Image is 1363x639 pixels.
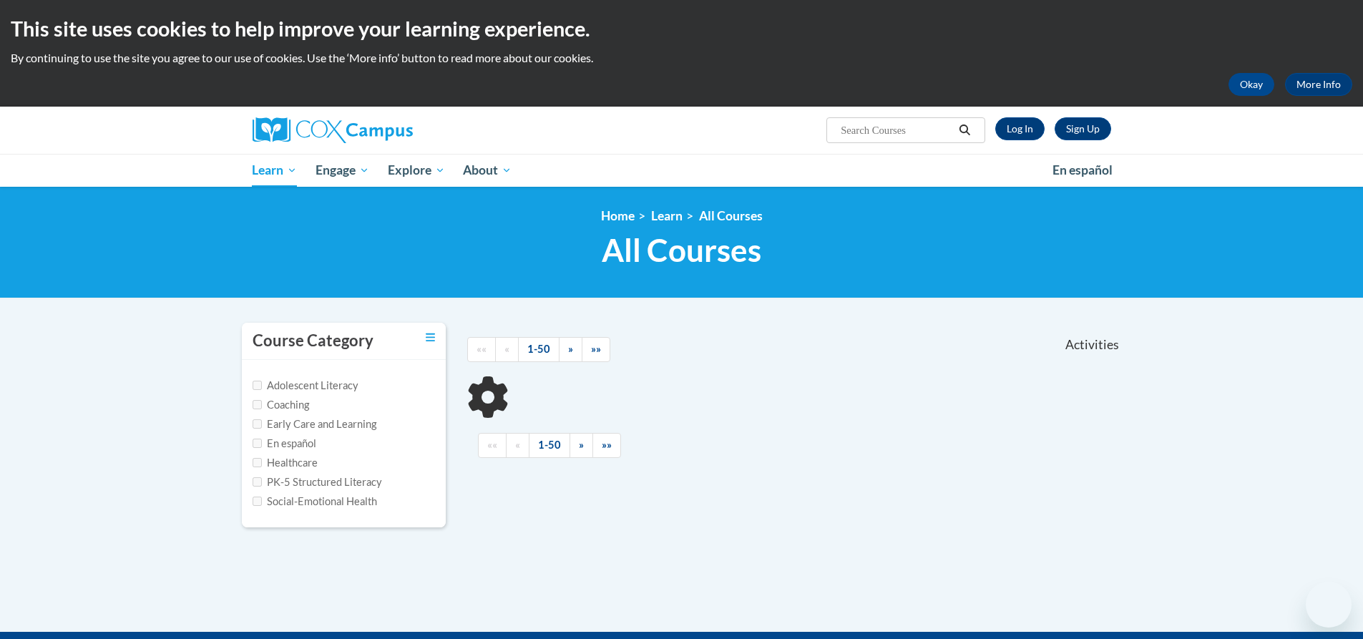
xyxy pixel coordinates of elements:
button: Okay [1228,73,1274,96]
input: Checkbox for Options [253,439,262,448]
input: Checkbox for Options [253,400,262,409]
input: Checkbox for Options [253,477,262,487]
a: Home [601,208,635,223]
span: Engage [316,162,369,179]
a: 1-50 [518,337,560,362]
span: »» [591,343,601,355]
span: » [568,343,573,355]
a: 1-50 [529,433,570,458]
a: Toggle collapse [426,330,435,346]
label: Social-Emotional Health [253,494,377,509]
span: «« [487,439,497,451]
a: All Courses [699,208,763,223]
a: Learn [651,208,683,223]
span: All Courses [602,231,761,269]
span: Explore [388,162,445,179]
a: En español [1043,155,1122,185]
a: Begining [478,433,507,458]
label: Adolescent Literacy [253,378,358,394]
a: Begining [467,337,496,362]
input: Checkbox for Options [253,381,262,390]
button: Search [954,122,975,139]
span: « [504,343,509,355]
div: Main menu [231,154,1133,187]
span: »» [602,439,612,451]
a: Engage [306,154,378,187]
label: Coaching [253,397,309,413]
p: By continuing to use the site you agree to our use of cookies. Use the ‘More info’ button to read... [11,50,1352,66]
a: Explore [378,154,454,187]
input: Checkbox for Options [253,458,262,467]
span: Activities [1065,337,1119,353]
a: About [454,154,521,187]
a: Learn [243,154,307,187]
span: «« [477,343,487,355]
a: More Info [1285,73,1352,96]
img: Cox Campus [253,117,413,143]
a: Previous [506,433,529,458]
label: En español [253,436,316,452]
h2: This site uses cookies to help improve your learning experience. [11,14,1352,43]
a: Next [570,433,593,458]
a: Register [1055,117,1111,140]
span: Learn [252,162,297,179]
input: Checkbox for Options [253,419,262,429]
span: En español [1052,162,1113,177]
span: « [515,439,520,451]
input: Checkbox for Options [253,497,262,506]
a: End [592,433,621,458]
a: Previous [495,337,519,362]
span: » [579,439,584,451]
span: About [463,162,512,179]
label: Healthcare [253,455,318,471]
input: Search Courses [839,122,954,139]
iframe: Button to launch messaging window [1306,582,1352,628]
label: Early Care and Learning [253,416,376,432]
h3: Course Category [253,330,373,352]
a: Next [559,337,582,362]
a: End [582,337,610,362]
a: Log In [995,117,1045,140]
label: PK-5 Structured Literacy [253,474,382,490]
a: Cox Campus [253,117,524,143]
